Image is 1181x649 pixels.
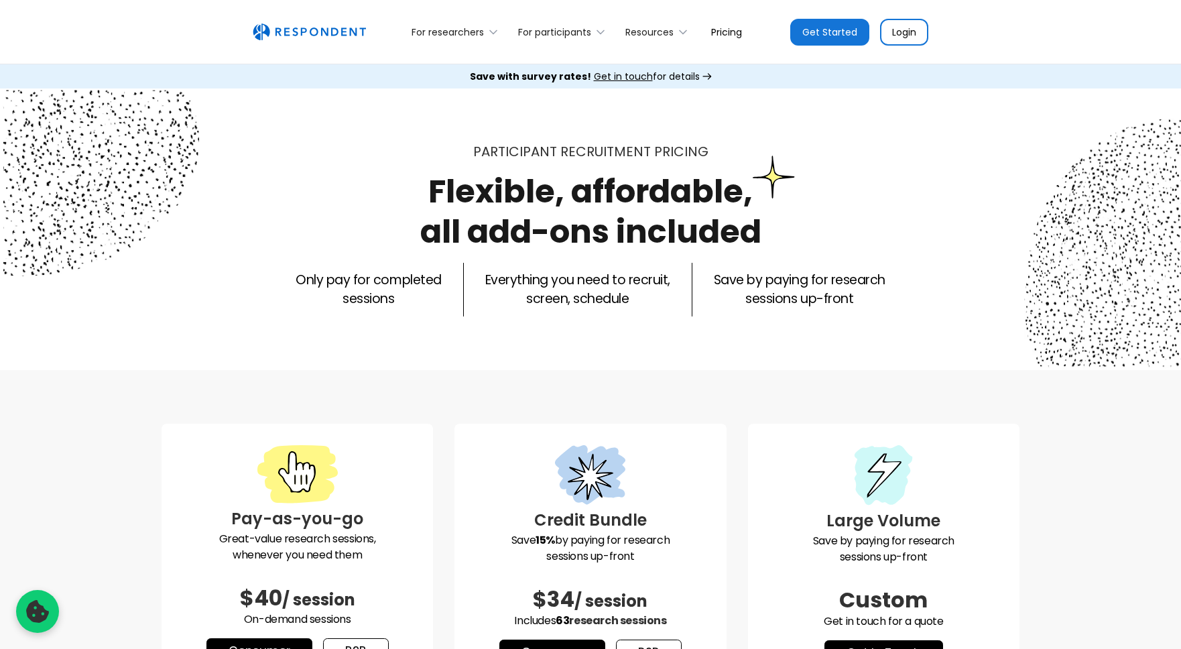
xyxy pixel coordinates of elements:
[470,70,700,83] div: for details
[172,507,422,531] h3: Pay-as-you-go
[714,271,885,308] p: Save by paying for research sessions up-front
[485,271,670,308] p: Everything you need to recruit, screen, schedule
[700,16,753,48] a: Pricing
[465,532,715,565] p: Save by paying for research sessions up-front
[759,533,1009,565] p: Save by paying for research sessions up-front
[790,19,869,46] a: Get Started
[654,142,708,161] span: PRICING
[518,25,591,39] div: For participants
[839,585,928,615] span: Custom
[253,23,366,41] a: home
[172,611,422,628] p: On-demand sessions
[296,271,441,308] p: Only pay for completed sessions
[625,25,674,39] div: Resources
[556,613,569,628] span: 63
[420,169,761,254] h1: Flexible, affordable, all add-ons included
[533,584,574,614] span: $34
[574,590,647,612] span: / session
[240,583,282,613] span: $40
[282,589,355,611] span: / session
[470,70,591,83] strong: Save with survey rates!
[473,142,651,161] span: Participant recruitment
[172,531,422,563] p: Great-value research sessions, whenever you need them
[618,16,700,48] div: Resources
[759,613,1009,630] p: Get in touch for a quote
[569,613,666,628] span: research sessions
[880,19,928,46] a: Login
[404,16,511,48] div: For researchers
[465,613,715,629] p: Includes
[511,16,618,48] div: For participants
[594,70,653,83] span: Get in touch
[759,509,1009,533] h3: Large Volume
[253,23,366,41] img: Untitled UI logotext
[465,508,715,532] h3: Credit Bundle
[412,25,484,39] div: For researchers
[536,532,555,548] strong: 15%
